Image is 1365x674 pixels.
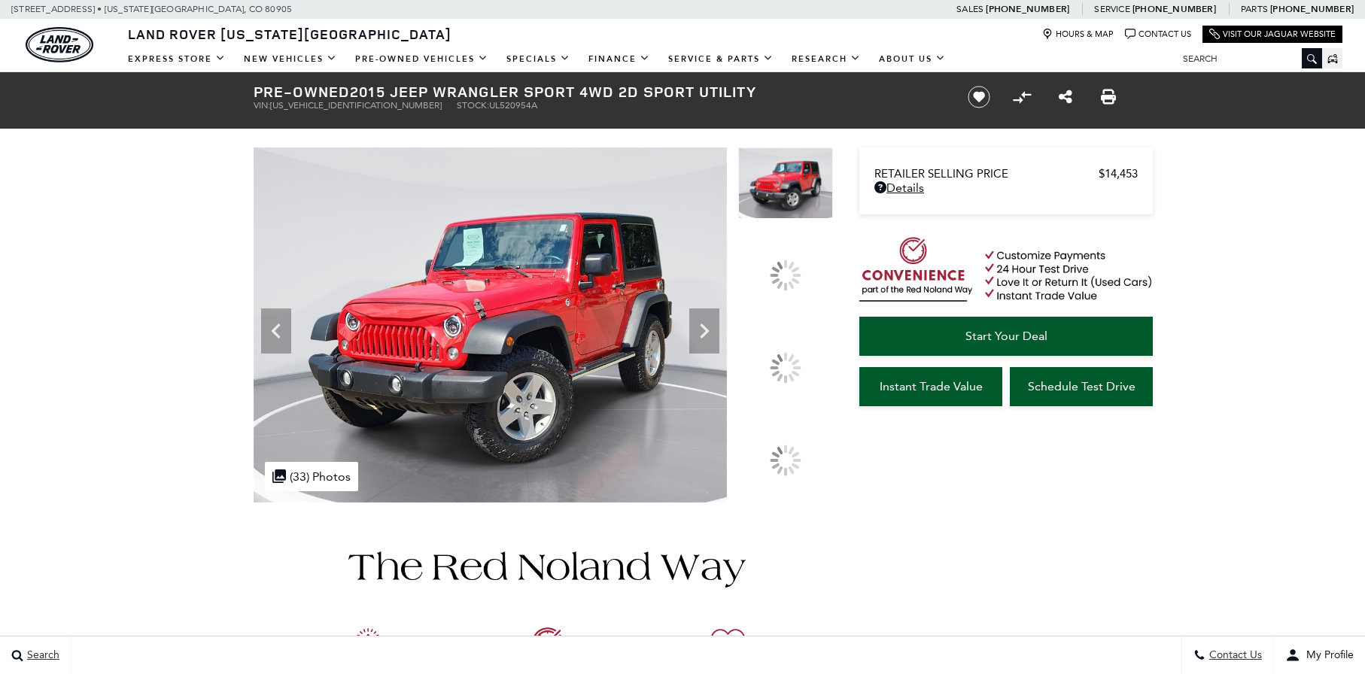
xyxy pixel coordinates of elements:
[1010,367,1153,406] a: Schedule Test Drive
[986,3,1069,15] a: [PHONE_NUMBER]
[965,329,1047,343] span: Start Your Deal
[270,100,442,111] span: [US_VEHICLE_IDENTIFICATION_NUMBER]
[254,83,942,100] h1: 2015 Jeep Wrangler Sport 4WD 2D Sport Utility
[235,46,346,72] a: New Vehicles
[11,4,292,14] a: [STREET_ADDRESS] • [US_STATE][GEOGRAPHIC_DATA], CO 80905
[119,46,235,72] a: EXPRESS STORE
[859,317,1153,356] a: Start Your Deal
[1028,379,1135,393] span: Schedule Test Drive
[1125,29,1191,40] a: Contact Us
[26,27,93,62] img: Land Rover
[119,25,461,43] a: Land Rover [US_STATE][GEOGRAPHIC_DATA]
[457,100,489,111] span: Stock:
[1274,636,1365,674] button: user-profile-menu
[1270,3,1354,15] a: [PHONE_NUMBER]
[874,181,1138,195] a: Details
[26,27,93,62] a: land-rover
[659,46,783,72] a: Service & Parts
[874,167,1099,181] span: Retailer Selling Price
[956,4,983,14] span: Sales
[1205,649,1262,662] span: Contact Us
[859,367,1002,406] a: Instant Trade Value
[579,46,659,72] a: Finance
[346,46,497,72] a: Pre-Owned Vehicles
[489,100,537,111] span: UL520954A
[1094,4,1129,14] span: Service
[1059,88,1072,106] a: Share this Pre-Owned 2015 Jeep Wrangler Sport 4WD 2D Sport Utility
[497,46,579,72] a: Specials
[1132,3,1216,15] a: [PHONE_NUMBER]
[265,462,358,491] div: (33) Photos
[874,167,1138,181] a: Retailer Selling Price $14,453
[128,25,451,43] span: Land Rover [US_STATE][GEOGRAPHIC_DATA]
[1042,29,1114,40] a: Hours & Map
[1300,649,1354,662] span: My Profile
[23,649,59,662] span: Search
[1099,167,1138,181] span: $14,453
[1101,88,1116,106] a: Print this Pre-Owned 2015 Jeep Wrangler Sport 4WD 2D Sport Utility
[1209,29,1336,40] a: Visit Our Jaguar Website
[254,100,270,111] span: VIN:
[870,46,955,72] a: About Us
[738,147,833,219] img: Used 2015 Firecracker Red Clear Coat Jeep Sport image 1
[880,379,983,393] span: Instant Trade Value
[254,81,350,102] strong: Pre-Owned
[1011,86,1033,108] button: Compare vehicle
[254,147,727,502] img: Used 2015 Firecracker Red Clear Coat Jeep Sport image 1
[1241,4,1268,14] span: Parts
[1172,50,1322,68] input: Search
[119,46,955,72] nav: Main Navigation
[783,46,870,72] a: Research
[962,85,996,109] button: Save vehicle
